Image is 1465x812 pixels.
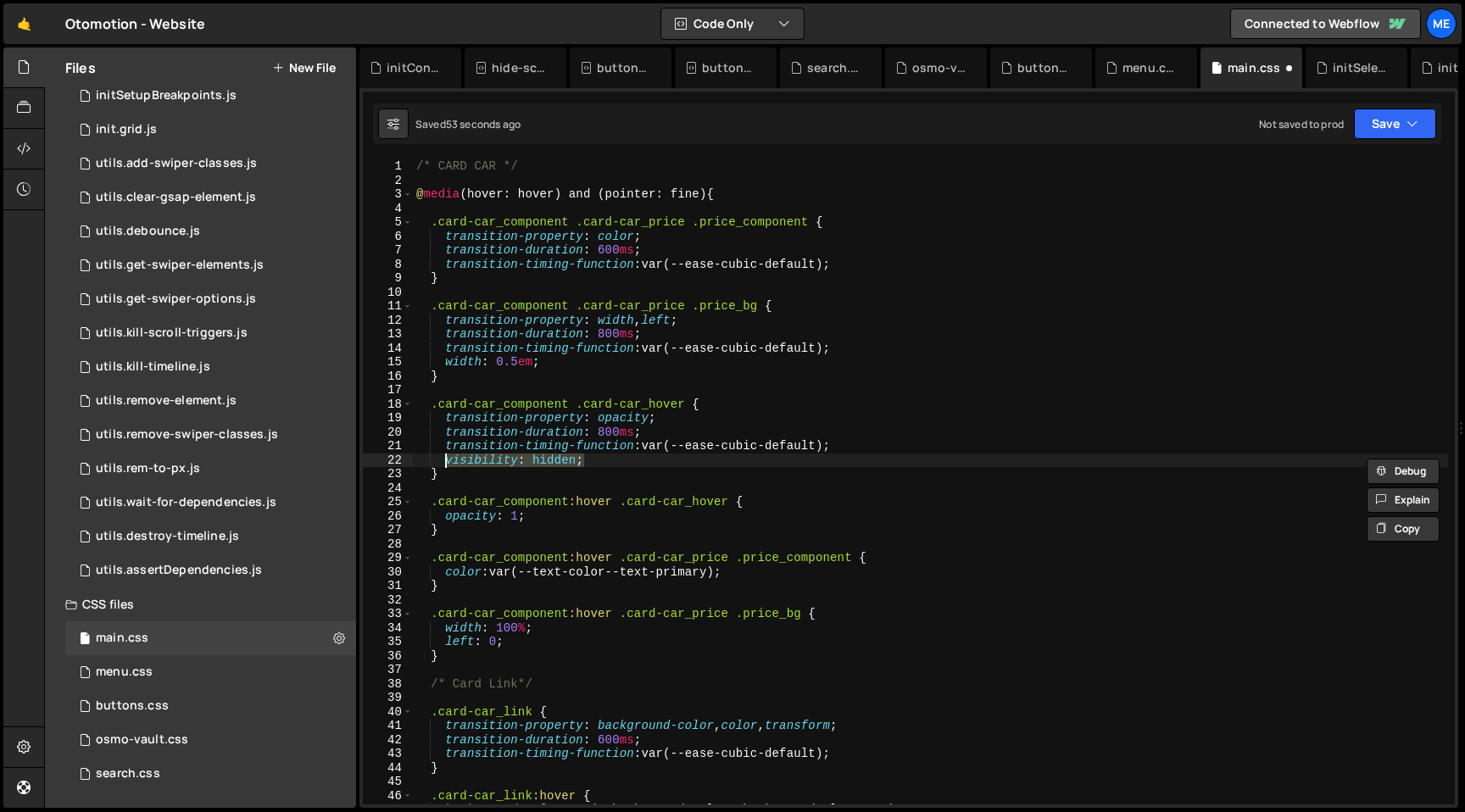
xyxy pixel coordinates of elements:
div: 12084/42572.js [65,181,356,214]
div: 53 seconds ago [446,117,521,131]
div: 30 [363,565,413,580]
a: Me [1426,8,1457,39]
div: osmo-vault.css [912,59,966,76]
div: 35 [363,635,413,649]
div: utils.kill-scroll-triggers.js [96,325,248,341]
div: 9 [363,271,413,286]
div: button-staggering.css [702,59,756,76]
h2: Files [65,58,96,77]
div: CSS files [45,587,356,621]
div: 32 [363,593,413,608]
div: init.grid.js [96,122,157,137]
div: utils.wait-for-dependencies.js [96,495,276,510]
div: 12084/30437.css [65,621,356,655]
div: menu.css [96,665,153,680]
div: utils.get-swiper-elements.js [96,258,264,273]
div: buttons.css [96,698,169,714]
div: 27 [363,523,413,537]
div: 12084/30342.js [65,384,356,418]
div: utils.kill-timeline.js [96,359,210,375]
div: 20 [363,425,413,440]
div: 1 [363,159,413,174]
div: 2 [363,174,413,188]
div: main.css [96,631,148,646]
div: 12084/42956.css [65,689,356,723]
div: 21 [363,439,413,453]
div: 17 [363,383,413,398]
div: 12084/33690.css [65,723,356,757]
a: 🤙 [3,3,45,44]
div: 26 [363,509,413,524]
div: 12084/30192.js [65,113,356,147]
div: 12084/42257.js [65,350,356,384]
div: 22 [363,453,413,468]
div: buttons.css [1017,59,1072,76]
div: 39 [363,691,413,705]
div: 16 [363,370,413,384]
div: 29 [363,551,413,565]
div: 6 [363,230,413,244]
div: 4 [363,202,413,216]
div: 34 [363,621,413,636]
div: utils.clear-gsap-element.js [96,190,256,205]
button: Code Only [661,8,804,39]
div: 37 [363,663,413,677]
div: 43 [363,747,413,761]
div: Saved [415,117,521,131]
div: 12084/30340.js [65,486,356,520]
div: 12084/34370.css [65,655,356,689]
div: 12084/42241.js [65,79,356,113]
div: 24 [363,481,413,496]
div: 8 [363,258,413,272]
div: button-underlineLink.css [597,59,651,76]
div: 12084/30338.js [65,282,356,316]
div: 25 [363,495,413,509]
div: 12084/30319.js [65,418,356,452]
div: 28 [363,537,413,552]
div: 15 [363,355,413,370]
div: hide-scroll.css [492,59,546,76]
div: 40 [363,705,413,720]
div: 18 [363,398,413,412]
div: 5 [363,215,413,230]
div: 12084/30339.js [65,520,356,553]
div: search.css [96,766,160,781]
div: Otomotion - Website [65,14,205,34]
div: utils.assertDependencies.js [96,563,262,578]
div: 45 [363,775,413,789]
div: 12084/36522.css [65,757,356,791]
div: utils.debounce.js [96,224,200,239]
div: 46 [363,789,413,804]
div: 12 [363,314,413,328]
div: 31 [363,579,413,593]
div: search.css [807,59,861,76]
div: 19 [363,411,413,425]
div: Not saved to prod [1259,117,1344,131]
div: 12084/30341.js [65,553,356,587]
div: 13 [363,327,413,342]
div: utils.destroy-timeline.js [96,529,239,544]
button: New File [272,61,336,75]
div: 12084/30318.js [65,147,356,181]
div: 10 [363,286,413,300]
div: 36 [363,649,413,664]
button: Explain [1367,487,1440,513]
div: initSelections.js [1333,59,1387,76]
div: 12084/42569.js [65,214,356,248]
div: utils.get-swiper-options.js [96,292,256,307]
div: osmo-vault.css [96,732,188,748]
button: Save [1354,108,1436,139]
div: initContactForm.js [387,59,441,76]
a: Connected to Webflow [1230,8,1421,39]
div: 12084/30320.js [65,248,356,282]
div: utils.remove-element.js [96,393,237,409]
div: utils.add-swiper-classes.js [96,156,257,171]
div: 12084/42480.js [65,452,356,486]
div: 3 [363,187,413,202]
div: 44 [363,761,413,776]
div: 14 [363,342,413,356]
div: 33 [363,607,413,621]
div: 41 [363,719,413,733]
div: 38 [363,677,413,692]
